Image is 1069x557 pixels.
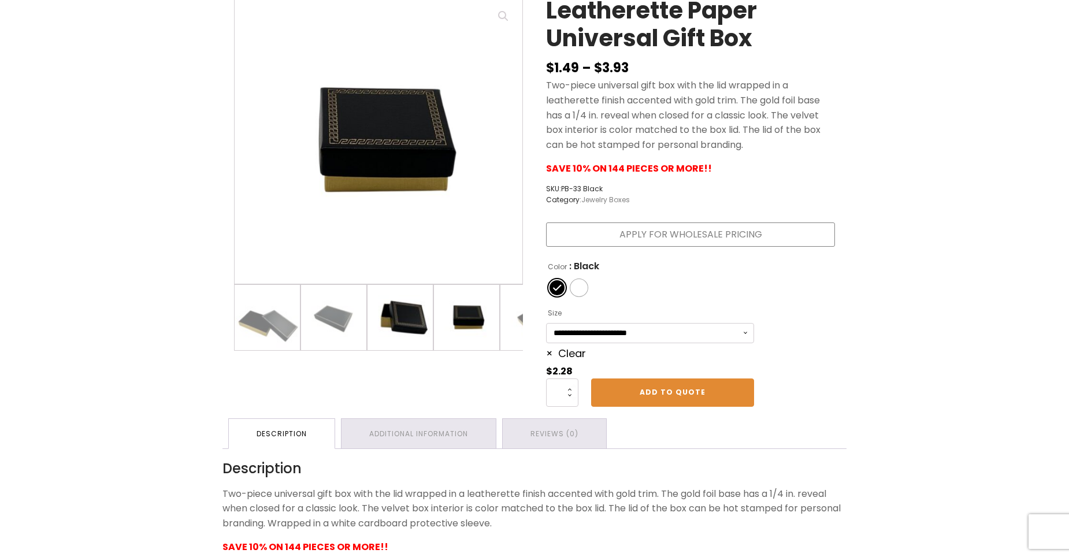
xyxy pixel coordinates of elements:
a: Clear options [546,346,586,361]
img: Large two-piece paperboard box with a black leatherette lid decorated with a gold border. The bot... [235,285,300,350]
img: Two-piece universal gift box with the lid wrapped in a black leatherette finish accented with gol... [434,285,499,350]
a: Additional information [342,419,496,448]
a: Reviews (0) [503,419,606,448]
p: Two-piece universal gift box with the lid wrapped in a leatherette finish accented with gold trim... [222,487,847,531]
span: $ [546,365,552,378]
h2: Description [222,461,847,477]
img: Two-piece universal gift box with leatherette finish lid accented by an imprinted gold border on ... [368,285,433,350]
a: Jewelry Boxes [581,195,630,205]
a: View full-screen image gallery [493,6,514,27]
label: Size [548,304,562,322]
bdi: 2.28 [546,365,573,378]
strong: SAVE 10% ON 144 PIECES OR MORE!! [546,162,712,175]
a: Description [229,419,335,448]
bdi: 3.93 [594,59,629,77]
img: Medium size two-piece paperboard box with a black leatherette lid decorated with a gold border. T... [500,285,566,350]
span: PB-33 Black [561,184,603,194]
ul: Color [546,277,754,299]
label: Color [548,258,567,276]
span: – [582,59,591,77]
p: Two-piece universal gift box with the lid wrapped in a leatherette finish accented with gold trim... [546,78,835,152]
span: $ [546,59,554,77]
li: White [570,279,588,296]
li: Black [548,279,566,296]
span: Category: [546,194,630,205]
a: Add to Quote [591,378,754,406]
span: $ [594,59,602,77]
strong: SAVE 10% ON 144 PIECES OR MORE!! [222,540,388,554]
img: Large two-piece paperboard box with a black leatherette lid decorated with a gold border. The bot... [301,285,366,350]
span: SKU: [546,183,630,194]
input: Product quantity [546,378,578,406]
span: : Black [569,257,599,276]
a: Apply for Wholesale Pricing [546,222,835,247]
bdi: 1.49 [546,59,579,77]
